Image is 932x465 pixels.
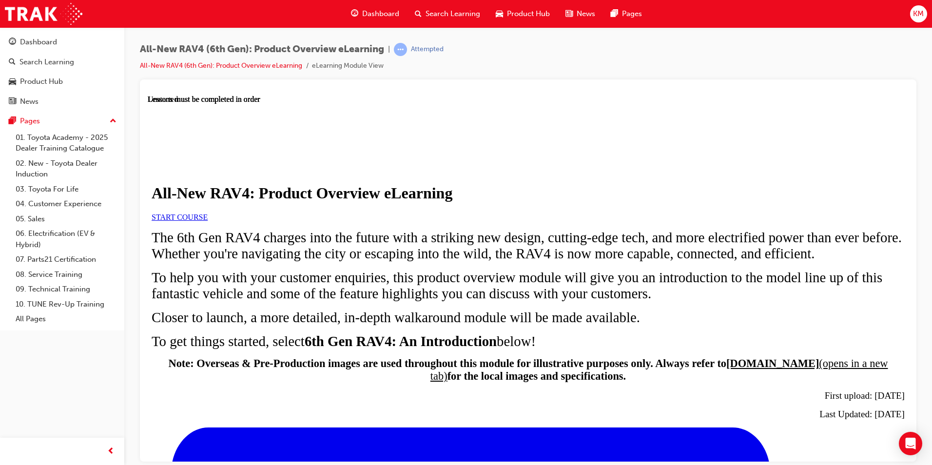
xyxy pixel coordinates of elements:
span: guage-icon [351,8,358,20]
a: 03. Toyota For Life [12,182,120,197]
span: up-icon [110,115,116,128]
a: START COURSE [4,118,60,126]
a: 09. Technical Training [12,282,120,297]
a: 04. Customer Experience [12,196,120,212]
a: All-New RAV4 (6th Gen): Product Overview eLearning [140,61,302,70]
div: Open Intercom Messenger [899,432,922,455]
span: Dashboard [362,8,399,19]
a: search-iconSearch Learning [407,4,488,24]
strong: 6th Gen RAV4: An Introduction [157,238,349,254]
li: eLearning Module View [312,60,384,72]
span: car-icon [496,8,503,20]
a: news-iconNews [558,4,603,24]
span: news-icon [565,8,573,20]
a: News [4,93,120,111]
span: Closer to launch, a more detailed, in-depth walkaround module will be made available. [4,214,492,230]
div: Product Hub [20,76,63,87]
strong: Note: Overseas & Pre-Production images are used throughout this module for illustrative purposes ... [20,262,579,274]
span: KM [913,8,924,19]
span: To get things started, select below! [4,238,388,254]
span: guage-icon [9,38,16,47]
div: Search Learning [19,57,74,68]
button: Pages [4,112,120,130]
a: 06. Electrification (EV & Hybrid) [12,226,120,252]
a: Dashboard [4,33,120,51]
a: car-iconProduct Hub [488,4,558,24]
a: All Pages [12,311,120,327]
span: Last Updated: [DATE] [672,314,757,324]
span: Search Learning [426,8,480,19]
div: Pages [20,116,40,127]
span: search-icon [415,8,422,20]
span: pages-icon [611,8,618,20]
span: learningRecordVerb_ATTEMPT-icon [394,43,407,56]
span: To help you with your customer enquiries, this product overview module will give you an introduct... [4,174,735,206]
span: Product Hub [507,8,550,19]
span: The 6th Gen RAV4 charges into the future with a striking new design, cutting-edge tech, and more ... [4,135,754,166]
span: car-icon [9,77,16,86]
button: DashboardSearch LearningProduct HubNews [4,31,120,112]
span: (opens in a new tab) [283,262,740,287]
img: Trak [5,3,82,25]
span: First upload: [DATE] [677,295,757,306]
a: 01. Toyota Academy - 2025 Dealer Training Catalogue [12,130,120,156]
span: Pages [622,8,642,19]
div: Dashboard [20,37,57,48]
span: news-icon [9,97,16,106]
span: All-New RAV4 (6th Gen): Product Overview eLearning [140,44,384,55]
a: 07. Parts21 Certification [12,252,120,267]
h1: All-New RAV4: Product Overview eLearning [4,89,757,107]
a: [DOMAIN_NAME](opens in a new tab) [283,262,740,287]
div: News [20,96,39,107]
a: 05. Sales [12,212,120,227]
span: pages-icon [9,117,16,126]
a: 08. Service Training [12,267,120,282]
span: News [577,8,595,19]
a: 10. TUNE Rev-Up Training [12,297,120,312]
a: 02. New - Toyota Dealer Induction [12,156,120,182]
span: prev-icon [107,446,115,458]
button: KM [910,5,927,22]
a: Search Learning [4,53,120,71]
strong: for the local images and specifications. [300,275,479,287]
div: Attempted [411,45,444,54]
span: search-icon [9,58,16,67]
a: guage-iconDashboard [343,4,407,24]
a: Product Hub [4,73,120,91]
a: pages-iconPages [603,4,650,24]
strong: [DOMAIN_NAME] [579,262,671,274]
span: | [388,44,390,55]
